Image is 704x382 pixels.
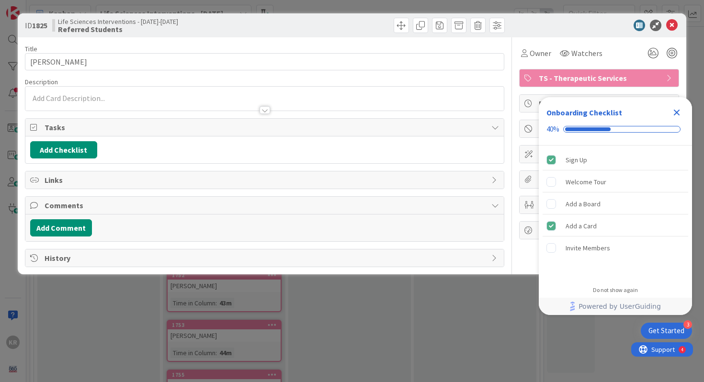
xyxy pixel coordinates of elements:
[543,193,688,214] div: Add a Board is incomplete.
[530,47,551,59] span: Owner
[543,215,688,236] div: Add a Card is complete.
[566,242,610,254] div: Invite Members
[32,21,47,30] b: 1825
[25,45,37,53] label: Title
[539,298,692,315] div: Footer
[683,320,692,329] div: 3
[641,323,692,339] div: Open Get Started checklist, remaining modules: 3
[45,200,487,211] span: Comments
[543,149,688,170] div: Sign Up is complete.
[539,97,692,315] div: Checklist Container
[20,1,44,13] span: Support
[539,146,692,280] div: Checklist items
[669,105,684,120] div: Close Checklist
[539,72,661,84] span: TS - Therapeutic Services
[543,237,688,258] div: Invite Members is incomplete.
[566,154,587,166] div: Sign Up
[45,122,487,133] span: Tasks
[30,141,97,158] button: Add Checklist
[45,174,487,186] span: Links
[45,252,487,264] span: History
[544,298,687,315] a: Powered by UserGuiding
[30,219,92,236] button: Add Comment
[579,301,661,312] span: Powered by UserGuiding
[50,4,52,11] div: 4
[25,53,505,70] input: type card name here...
[25,78,58,86] span: Description
[571,47,602,59] span: Watchers
[566,220,597,232] div: Add a Card
[58,18,178,25] span: Life Sciences Interventions - [DATE]-[DATE]
[546,107,622,118] div: Onboarding Checklist
[546,125,559,134] div: 40%
[25,20,47,31] span: ID
[566,176,606,188] div: Welcome Tour
[648,326,684,336] div: Get Started
[593,286,638,294] div: Do not show again
[543,171,688,192] div: Welcome Tour is incomplete.
[58,25,178,33] b: Referred Students
[546,125,684,134] div: Checklist progress: 40%
[566,198,601,210] div: Add a Board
